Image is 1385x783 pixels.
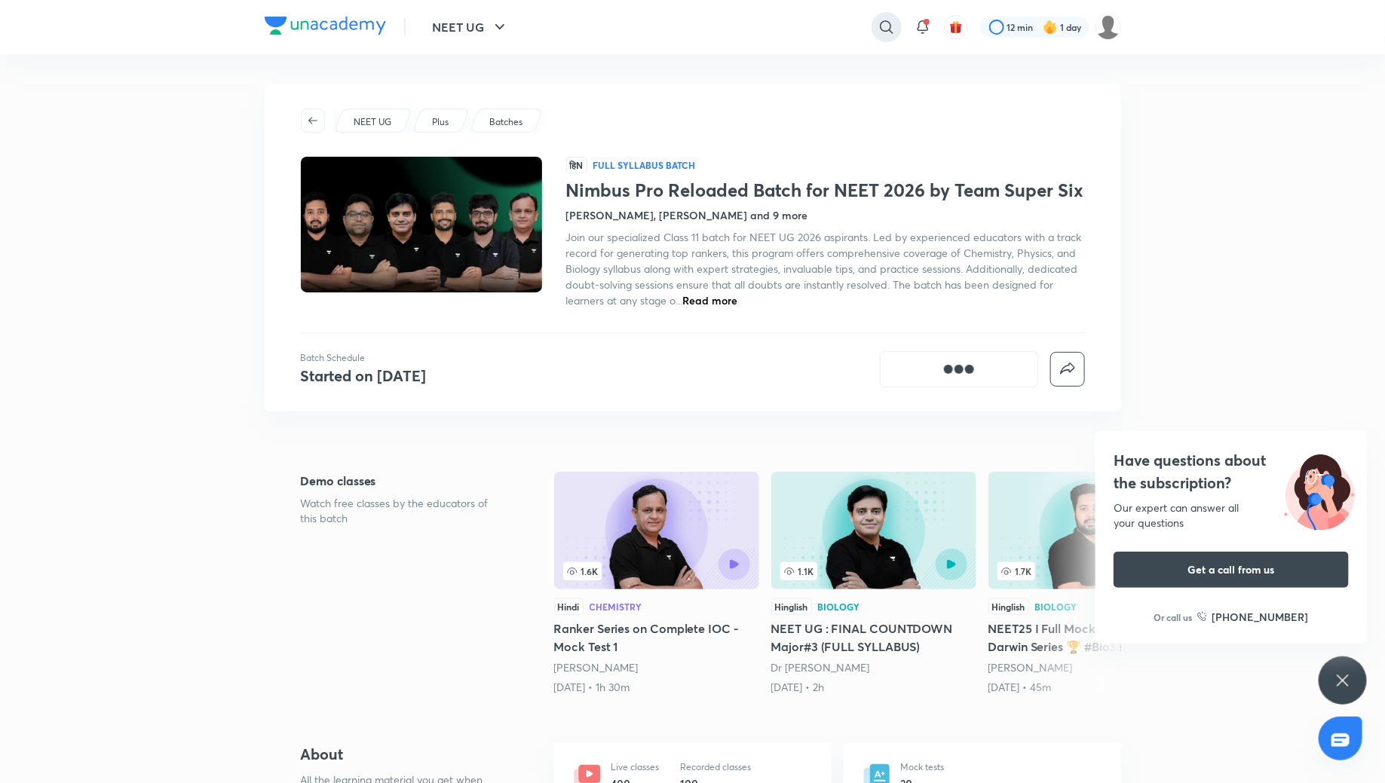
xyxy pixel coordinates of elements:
[566,157,587,173] span: हिN
[771,660,976,675] div: Dr Amit Gupta
[1043,20,1058,35] img: streak
[301,496,506,526] p: Watch free classes by the educators of this batch
[554,472,759,695] a: 1.6KHindiChemistryRanker Series on Complete IOC - Mock Test 1[PERSON_NAME][DATE] • 1h 30m
[818,602,860,611] div: Biology
[432,115,449,129] p: Plus
[771,680,976,695] div: 12th Apr • 2h
[1272,449,1367,531] img: ttu_illustration_new.svg
[486,115,525,129] a: Batches
[301,472,506,490] h5: Demo classes
[988,619,1193,656] h5: NEET25 I Full Mocks Biology I The Darwin Series 🏆 #Bio360
[424,12,518,42] button: NEET UG
[880,351,1038,387] button: [object Object]
[590,602,642,611] div: Chemistry
[949,20,963,34] img: avatar
[301,743,506,766] h4: About
[1095,14,1121,40] img: Siddharth Mitra
[1197,609,1309,625] a: [PHONE_NUMBER]
[988,660,1073,674] a: [PERSON_NAME]
[944,15,968,39] button: avatar
[301,351,427,365] p: Batch Schedule
[429,115,451,129] a: Plus
[988,598,1029,615] div: Hinglish
[611,760,660,774] p: Live classes
[1114,449,1349,494] h4: Have questions about the subscription?
[771,619,976,656] h5: NEET UG : FINAL COUNTDOWN Major#3 (FULL SYLLABUS)
[489,115,522,129] p: Batches
[681,760,752,774] p: Recorded classes
[265,17,386,38] a: Company Logo
[563,562,602,580] span: 1.6K
[771,472,976,695] a: NEET UG : FINAL COUNTDOWN Major#3 (FULL SYLLABUS)
[566,179,1085,201] h1: Nimbus Pro Reloaded Batch for NEET 2026 by Team Super Six
[554,472,759,695] a: Ranker Series on Complete IOC - Mock Test 1
[1114,500,1349,531] div: Our expert can answer all your questions
[554,660,759,675] div: Ramesh Sharda
[771,472,976,695] a: 1.1KHinglishBiologyNEET UG : FINAL COUNTDOWN Major#3 (FULL SYLLABUS)Dr [PERSON_NAME][DATE] • 2h
[566,230,1082,307] span: Join our specialized Class 11 batch for NEET UG 2026 aspirants. Led by experienced educators with...
[988,660,1193,675] div: Pranav Pundarik
[554,619,759,656] h5: Ranker Series on Complete IOC - Mock Test 1
[1114,552,1349,588] button: Get a call from us
[1212,609,1309,625] h6: [PHONE_NUMBER]
[683,293,738,307] span: Read more
[780,562,817,580] span: 1.1K
[988,472,1193,695] a: NEET25 I Full Mocks Biology I The Darwin Series 🏆 #Bio360
[988,472,1193,695] a: 1.7KHinglishBiologyNEET25 I Full Mocks Biology I The Darwin Series 🏆 #Bio360[PERSON_NAME][DATE] •...
[771,660,870,674] a: Dr [PERSON_NAME]
[554,598,584,615] div: Hindi
[554,660,639,674] a: [PERSON_NAME]
[997,562,1035,580] span: 1.7K
[771,598,812,615] div: Hinglish
[1154,610,1193,624] p: Or call us
[593,159,696,171] p: Full Syllabus Batch
[298,155,544,294] img: Thumbnail
[988,680,1193,695] div: 8th Mar • 45m
[566,207,808,223] h4: [PERSON_NAME], [PERSON_NAME] and 9 more
[354,115,391,129] p: NEET UG
[901,760,945,774] p: Mock tests
[301,366,427,386] h4: Started on [DATE]
[351,115,394,129] a: NEET UG
[265,17,386,35] img: Company Logo
[554,680,759,695] div: 6th Mar • 1h 30m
